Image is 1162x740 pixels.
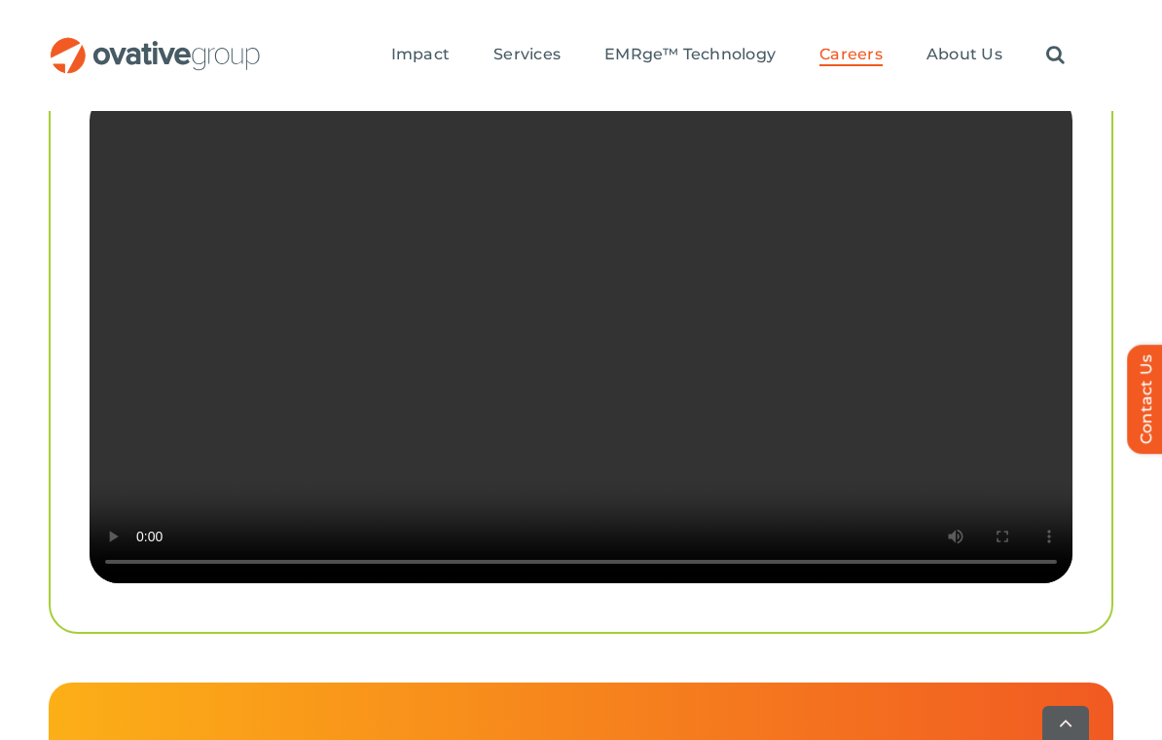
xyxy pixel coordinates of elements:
nav: Menu [391,24,1065,87]
a: Search [1046,45,1065,66]
span: Services [493,45,561,64]
a: EMRge™ Technology [604,45,776,66]
a: Impact [391,45,450,66]
a: About Us [926,45,1002,66]
video: Sorry, your browser doesn't support embedded videos. [90,92,1072,583]
a: Careers [819,45,883,66]
span: About Us [926,45,1002,64]
span: Impact [391,45,450,64]
span: EMRge™ Technology [604,45,776,64]
span: Careers [819,45,883,64]
a: OG_Full_horizontal_RGB [49,35,262,54]
a: Services [493,45,561,66]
